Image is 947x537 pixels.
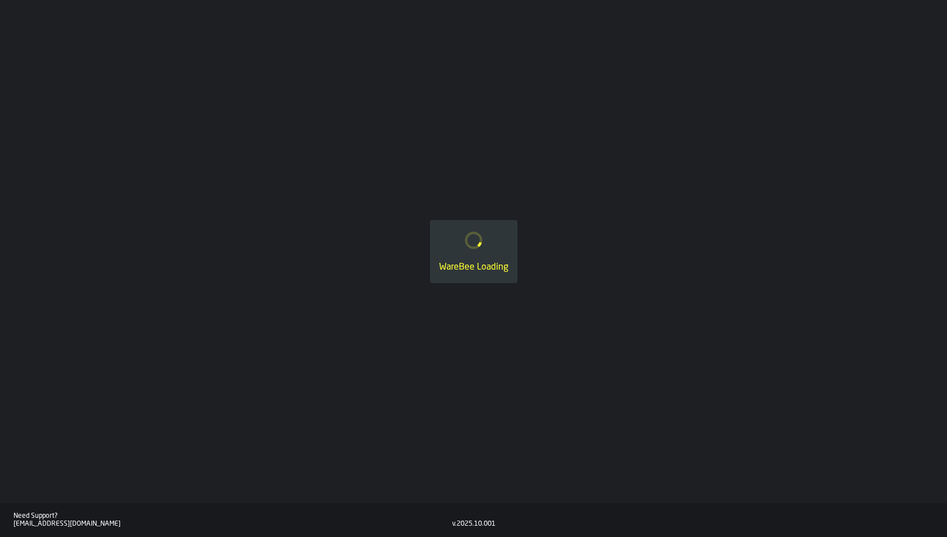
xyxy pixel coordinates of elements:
div: WareBee Loading [439,261,508,274]
div: 2025.10.001 [457,520,495,528]
div: Need Support? [14,512,452,520]
a: Need Support?[EMAIL_ADDRESS][DOMAIN_NAME] [14,512,452,528]
div: [EMAIL_ADDRESS][DOMAIN_NAME] [14,520,452,528]
div: v. [452,520,457,528]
